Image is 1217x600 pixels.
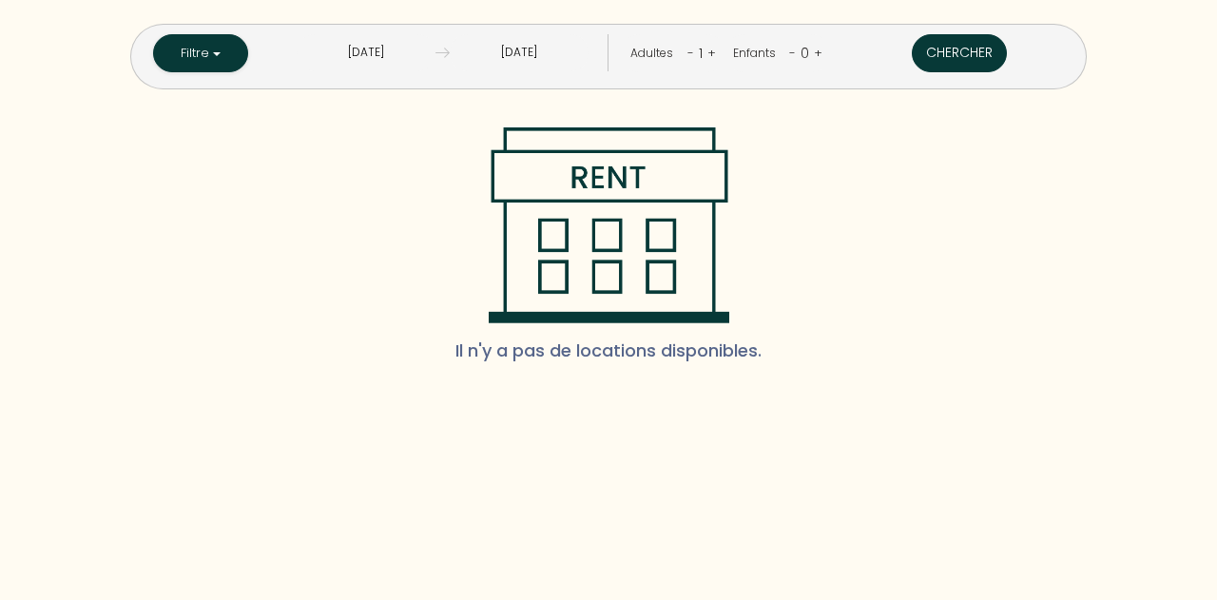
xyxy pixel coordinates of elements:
[733,45,782,63] div: Enfants
[796,38,814,68] div: 0
[297,34,435,71] input: Arrivée
[455,323,762,378] span: Il n'y a pas de locations disponibles.
[450,34,589,71] input: Départ
[435,46,450,60] img: guests
[912,34,1007,72] button: Chercher
[687,44,694,62] a: -
[814,44,822,62] a: +
[153,34,248,72] button: Filtre
[789,44,796,62] a: -
[707,44,716,62] a: +
[694,38,707,68] div: 1
[488,127,730,323] img: rent-black.png
[630,45,680,63] div: Adultes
